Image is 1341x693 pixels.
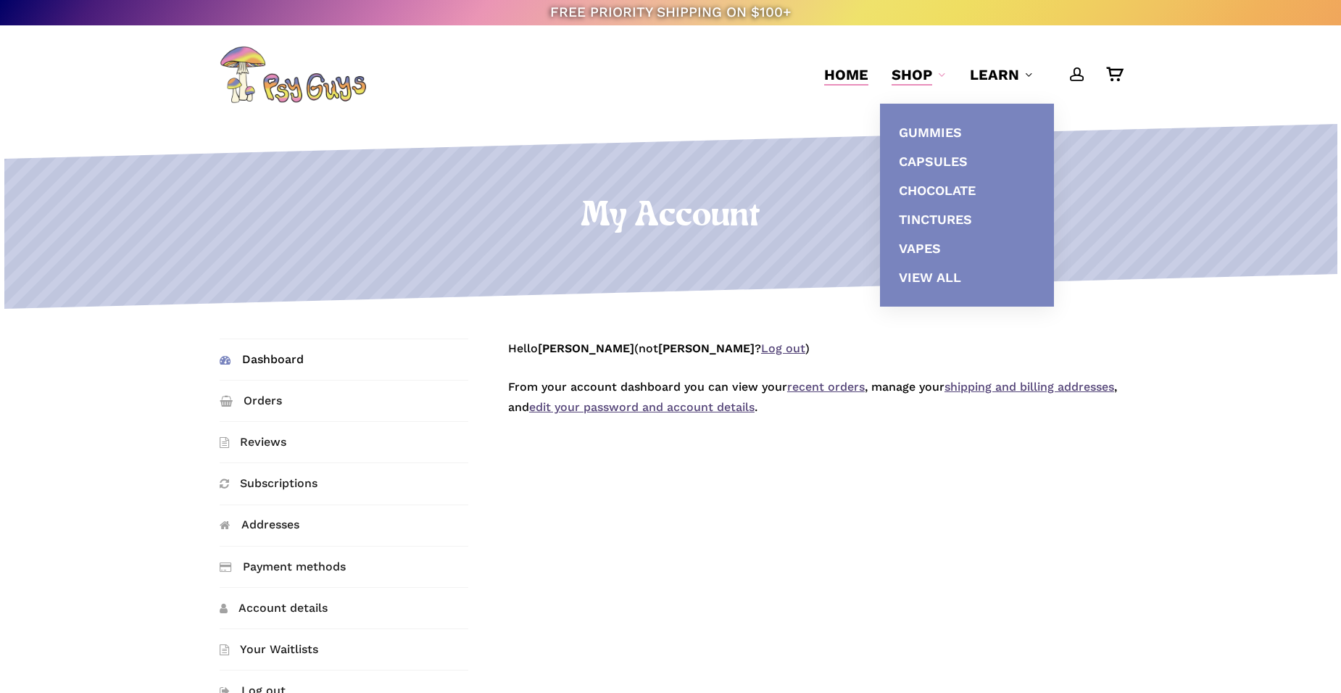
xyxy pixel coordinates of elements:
a: Dashboard [220,339,469,380]
a: Learn [970,65,1034,85]
span: Shop [892,66,932,83]
a: Home [824,65,868,85]
img: PsyGuys [220,46,366,104]
a: Account details [220,588,469,628]
span: Vapes [899,241,941,256]
span: Tinctures [899,212,972,227]
a: Payment methods [220,547,469,587]
nav: Main Menu [813,25,1122,124]
a: Log out [761,341,805,355]
a: Gummies [894,118,1039,147]
a: Reviews [220,422,469,462]
strong: [PERSON_NAME] [538,341,634,355]
a: Your Waitlists [220,629,469,670]
a: Vapes [894,234,1039,263]
a: Cart [1106,67,1122,83]
a: Shop [892,65,947,85]
span: View All [899,270,961,285]
a: Chocolate [894,176,1039,205]
span: Gummies [899,125,962,140]
a: Capsules [894,147,1039,176]
p: Hello (not ? ) [508,339,1122,377]
a: Subscriptions [220,463,469,504]
span: Capsules [899,154,968,169]
a: View All [894,263,1039,292]
a: Tinctures [894,205,1039,234]
p: From your account dashboard you can view your , manage your , and . [508,377,1122,436]
a: Addresses [220,505,469,546]
span: Home [824,66,868,83]
span: Chocolate [899,183,976,198]
a: shipping and billing addresses [944,380,1114,394]
span: Learn [970,66,1019,83]
a: edit your password and account details [529,400,755,414]
strong: [PERSON_NAME] [658,341,755,355]
a: Orders [220,381,469,421]
a: recent orders [787,380,865,394]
